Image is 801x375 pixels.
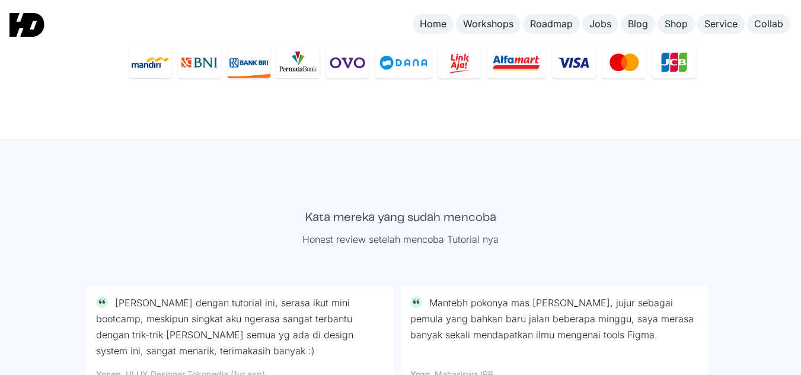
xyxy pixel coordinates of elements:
[305,211,496,225] h2: Kata mereka yang sudah mencoba
[420,18,446,30] div: Home
[463,18,513,30] div: Workshops
[96,295,384,360] p: [PERSON_NAME] dengan tutorial ini, serasa ikut mini bootcamp, meskipun singkat aku ngerasa sangat...
[410,295,698,344] p: Mantebh pokonya mas [PERSON_NAME], jujur sebagai pemula yang bahkan baru jalan beberapa minggu, s...
[456,14,521,34] a: Workshops
[582,14,618,34] a: Jobs
[589,18,611,30] div: Jobs
[665,18,688,30] div: Shop
[704,18,738,30] div: Service
[128,46,697,80] img: Logo payment method halofigma tutorial membuat design system dari nol di figma
[530,18,573,30] div: Roadmap
[658,14,695,34] a: Shop
[747,14,790,34] a: Collab
[413,14,454,34] a: Home
[628,18,648,30] div: Blog
[302,232,499,248] p: Honest review setelah mencoba Tutorial nya
[621,14,655,34] a: Blog
[697,14,745,34] a: Service
[523,14,580,34] a: Roadmap
[754,18,783,30] div: Collab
